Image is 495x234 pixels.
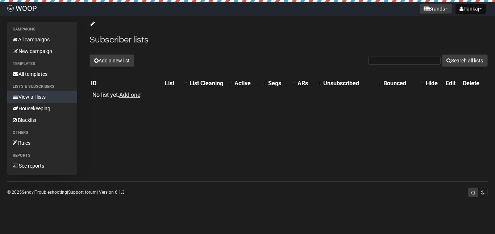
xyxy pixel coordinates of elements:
a: Rules [7,137,77,149]
button: Add a new list [90,54,134,67]
a: Housekeeping [7,103,77,114]
div: Delete [463,80,486,87]
div: Active [234,80,259,87]
th: Segs: No sort applied, activate to apply an ascending sort [267,78,296,89]
th: ARs: No sort applied, activate to apply an ascending sort [296,78,322,89]
li: Others [7,128,77,137]
div: ARs [298,80,315,87]
div: Bounced [383,80,417,87]
th: Delete: No sort applied, sorting is disabled [461,78,488,89]
li: Lists & subscribers [7,82,77,91]
th: List Cleaning: No sort applied, activate to apply an ascending sort [188,78,233,89]
div: Edit [446,80,460,87]
li: Reports [7,151,77,160]
div: Hide [426,80,443,87]
div: Segs [268,80,289,87]
th: List: No sort applied, activate to apply an ascending sort [163,78,188,89]
a: Add one [119,91,140,98]
div: List Cleaning [190,80,226,87]
th: Edit: No sort applied, sorting is disabled [444,78,461,89]
img: 4d925a9fe92a8a7b5f21e009425b0952 [7,5,14,12]
div: Unsubscribed [323,80,375,87]
h2: Subscriber lists [90,33,488,46]
a: All templates [7,68,77,80]
td: No list yet. ! [90,89,164,102]
a: New campaign [7,45,77,57]
th: Active: No sort applied, activate to apply an ascending sort [233,78,267,89]
p: © 2025 | | | Version 6.1.3 [7,188,125,196]
a: Troubleshooting [35,190,67,195]
button: Brands [420,4,452,14]
a: All campaigns [7,34,77,45]
li: Templates [7,59,77,68]
th: Unsubscribed: No sort applied, activate to apply an ascending sort [322,78,382,89]
div: ID [91,80,162,87]
a: Support forum [68,190,97,195]
button: Pankaj [456,4,486,14]
button: Search all lists [442,54,488,67]
div: List [165,80,180,87]
li: Campaigns [7,25,77,34]
th: Hide: No sort applied, sorting is disabled [424,78,444,89]
a: View all lists [7,91,77,103]
a: Blacklist [7,114,77,126]
th: Bounced: No sort applied, activate to apply an ascending sort [382,78,424,89]
a: See reports [7,160,77,172]
a: Sendy [22,190,34,195]
th: ID: No sort applied, sorting is disabled [90,78,164,89]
